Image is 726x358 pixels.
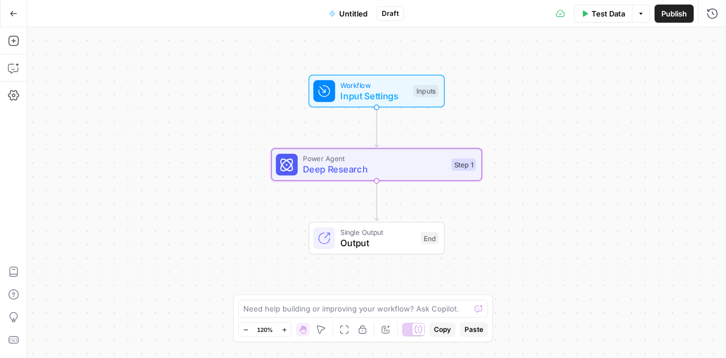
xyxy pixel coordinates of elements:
span: Power Agent [303,153,446,164]
button: Untitled [322,5,374,23]
span: Publish [661,8,687,19]
div: Single OutputOutputEnd [271,222,482,255]
button: Paste [460,322,488,337]
span: Draft [382,9,399,19]
div: WorkflowInput SettingsInputs [271,75,482,108]
g: Edge from step_1 to end [374,180,378,220]
div: Power AgentDeep ResearchStep 1 [271,148,482,181]
button: Copy [429,322,455,337]
g: Edge from start to step_1 [374,107,378,147]
span: Untitled [339,8,368,19]
button: Test Data [574,5,632,23]
div: End [421,232,438,245]
span: Test Data [592,8,625,19]
span: Workflow [340,79,408,90]
span: Input Settings [340,89,408,103]
span: Copy [434,325,451,335]
span: Deep Research [303,163,446,176]
button: Publish [655,5,694,23]
div: Inputs [413,85,438,98]
span: 120% [257,325,273,334]
span: Paste [465,325,483,335]
span: Single Output [340,226,415,237]
span: Output [340,236,415,250]
div: Step 1 [451,158,476,171]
